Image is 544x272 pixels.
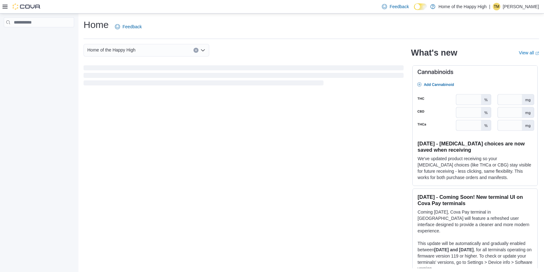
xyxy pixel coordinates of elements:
h3: [DATE] - Coming Soon! New terminal UI on Cova Pay terminals [418,194,532,206]
nav: Complex example [4,29,74,44]
p: Coming [DATE], Cova Pay terminal in [GEOGRAPHIC_DATA] will feature a refreshed user interface des... [418,209,532,234]
svg: External link [535,52,539,55]
span: Home of the Happy High [87,46,135,54]
a: Feedback [112,20,144,33]
img: Cova [13,3,41,10]
span: Loading [84,67,404,87]
h2: What's new [411,48,457,58]
span: Feedback [389,3,409,10]
a: View allExternal link [519,50,539,55]
h1: Home [84,19,109,31]
input: Dark Mode [414,3,427,10]
div: Tristen Mueller [493,3,500,10]
a: Feedback [379,0,411,13]
button: Clear input [193,48,199,53]
p: [PERSON_NAME] [503,3,539,10]
strong: [DATE] and [DATE] [434,247,474,252]
span: Feedback [122,24,142,30]
button: Open list of options [200,48,205,53]
p: We've updated product receiving so your [MEDICAL_DATA] choices (like THCa or CBG) stay visible fo... [418,155,532,181]
span: TM [494,3,499,10]
p: Home of the Happy High [438,3,487,10]
p: | [489,3,490,10]
p: This update will be automatically and gradually enabled between , for all terminals operating on ... [418,240,532,272]
h3: [DATE] - [MEDICAL_DATA] choices are now saved when receiving [418,140,532,153]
